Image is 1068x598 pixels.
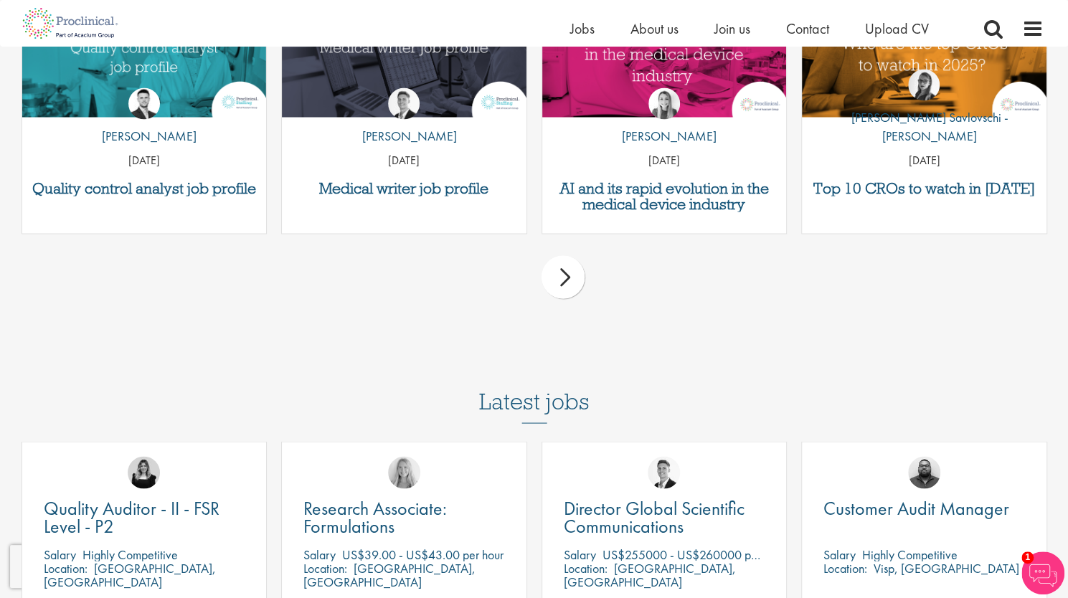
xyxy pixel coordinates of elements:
span: Location: [44,559,88,576]
span: Customer Audit Manager [823,495,1009,520]
a: Jobs [570,19,595,38]
a: Joshua Godden [PERSON_NAME] [91,87,197,152]
p: [PERSON_NAME] [611,126,717,145]
a: Director Global Scientific Communications [564,499,765,535]
a: Medical writer job profile [289,180,519,196]
a: Upload CV [865,19,929,38]
p: Highly Competitive [82,546,178,562]
a: Top 10 CROs to watch in [DATE] [809,180,1039,196]
span: Location: [303,559,347,576]
img: George Watson [388,87,420,119]
img: Molly Colclough [128,456,160,488]
img: Theodora Savlovschi - Wicks [908,69,940,100]
img: George Watson [648,456,680,488]
img: Joshua Godden [128,87,160,119]
span: Location: [564,559,608,576]
a: Quality control analyst job profile [29,180,260,196]
a: Contact [786,19,829,38]
p: [GEOGRAPHIC_DATA], [GEOGRAPHIC_DATA] [564,559,736,589]
img: Shannon Briggs [388,456,420,488]
span: Research Associate: Formulations [303,495,447,538]
span: Quality Auditor - II - FSR Level - P2 [44,495,219,538]
a: Research Associate: Formulations [303,499,505,535]
span: Salary [823,546,856,562]
p: [DATE] [802,152,1046,169]
a: About us [630,19,679,38]
p: [GEOGRAPHIC_DATA], [GEOGRAPHIC_DATA] [44,559,216,589]
p: [PERSON_NAME] Savlovschi - [PERSON_NAME] [802,108,1046,144]
a: Quality Auditor - II - FSR Level - P2 [44,499,245,535]
span: Salary [564,546,596,562]
a: Join us [714,19,750,38]
span: Salary [44,546,76,562]
h3: Latest jobs [479,353,590,423]
p: [PERSON_NAME] [91,126,197,145]
p: [GEOGRAPHIC_DATA], [GEOGRAPHIC_DATA] [303,559,476,589]
span: Director Global Scientific Communications [564,495,745,538]
p: [PERSON_NAME] [351,126,457,145]
iframe: reCAPTCHA [10,545,194,588]
a: AI and its rapid evolution in the medical device industry [549,180,780,212]
a: Customer Audit Manager [823,499,1025,517]
p: US$255000 - US$260000 per annum [602,546,796,562]
p: Highly Competitive [862,546,958,562]
a: Hannah Burke [PERSON_NAME] [611,87,717,152]
img: Chatbot [1021,551,1064,594]
p: [DATE] [22,152,267,169]
img: Ashley Bennett [908,456,940,488]
a: Theodora Savlovschi - Wicks [PERSON_NAME] Savlovschi - [PERSON_NAME] [802,69,1046,151]
span: Salary [303,546,336,562]
p: US$39.00 - US$43.00 per hour [342,546,504,562]
p: Visp, [GEOGRAPHIC_DATA] [874,559,1019,576]
a: George Watson [PERSON_NAME] [351,87,457,152]
p: [DATE] [542,152,787,169]
p: [DATE] [282,152,526,169]
div: next [542,255,585,298]
span: 1 [1021,551,1034,564]
span: Location: [823,559,867,576]
img: Hannah Burke [648,87,680,119]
